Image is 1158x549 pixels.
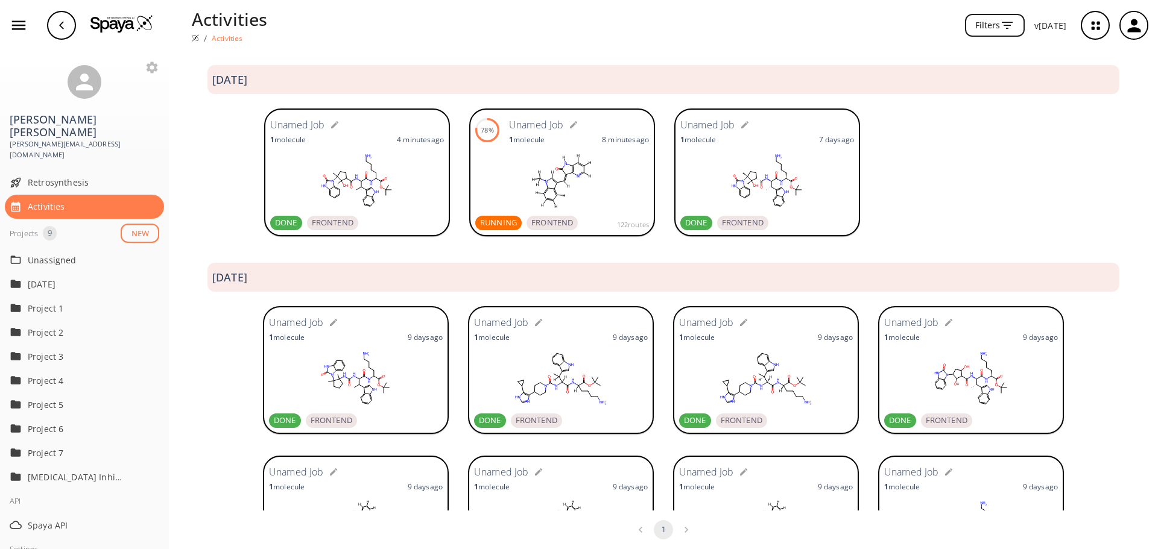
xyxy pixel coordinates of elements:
h3: [PERSON_NAME] [PERSON_NAME] [10,113,159,139]
p: 9 days ago [1023,482,1058,492]
div: [DATE] [5,272,164,296]
h6: Unamed Job [474,465,529,480]
span: FRONTEND [307,217,358,229]
h3: [DATE] [212,74,247,86]
strong: 1 [679,332,683,342]
p: 9 days ago [408,332,443,342]
span: FRONTEND [716,415,767,427]
p: molecule [680,134,716,145]
div: [MEDICAL_DATA] Inhibitors [5,465,164,489]
div: Project 3 [5,344,164,368]
strong: 1 [680,134,685,145]
p: molecule [884,482,920,492]
div: Project 1 [5,296,164,320]
p: molecule [474,482,510,492]
p: molecule [269,332,305,342]
div: 78% [481,125,493,136]
span: DONE [269,415,301,427]
div: Unassigned [5,248,164,272]
h6: Unamed Job [474,315,529,331]
svg: [H]C(CCCC[NH3+])(NC(=O)C([H])(NC(=O)N1CCC(c2nc[nH]c2C2CC2)CC1)C([H])(C)c1c[nH]c2ccccc12)C(=O)OC(C... [474,348,648,409]
span: DONE [680,217,712,229]
p: [MEDICAL_DATA] Inhibitors [28,471,124,483]
strong: 1 [474,332,478,342]
a: Unamed Job1molecule4 minutesagoDONEFRONTEND [264,108,450,239]
p: Project 6 [28,422,124,435]
p: 8 minutes ago [602,134,649,145]
h3: [DATE] [212,271,247,284]
p: molecule [884,332,920,342]
strong: 1 [269,482,273,492]
span: DONE [679,415,711,427]
h6: Unamed Job [270,118,325,133]
h6: Unamed Job [679,465,734,480]
p: Project 5 [28,398,124,411]
p: Project 1 [28,302,124,315]
span: FRONTEND [306,415,357,427]
p: 9 days ago [408,482,443,492]
div: Retrosynthesis [5,171,164,195]
nav: pagination navigation [629,520,698,539]
h6: Unamed Job [680,118,735,133]
a: Unamed Job1molecule7 daysagoDONEFRONTEND [674,108,860,239]
p: molecule [509,134,545,145]
p: 9 days ago [613,332,648,342]
p: 9 days ago [818,482,853,492]
span: FRONTEND [527,217,578,229]
span: DONE [270,217,302,229]
p: 9 days ago [1023,332,1058,342]
a: Unamed Job1molecule9 daysagoDONEFRONTEND [263,306,449,436]
span: 122 routes [617,219,649,230]
h6: Unamed Job [269,465,324,480]
svg: [H]c1c(c(c2c(c1[H])c(c(n2C([H])([H])[H])[H])/C(=C\3/c4c(c(c(c(n4)[H])[H])[H])N(C3=O)[H])/[H])[H])[H] [475,151,649,211]
p: [DATE] [28,278,124,290]
div: Project 2 [5,320,164,344]
h6: Unamed Job [884,465,939,480]
strong: 1 [269,332,273,342]
div: Project 7 [5,441,164,465]
p: molecule [679,482,715,492]
p: Activities [192,6,268,32]
h6: Unamed Job [269,315,324,331]
span: Unassigned [28,254,159,266]
p: 4 minutes ago [397,134,444,145]
div: Projects [10,226,38,240]
span: Spaya API [28,519,159,532]
span: FRONTEND [717,217,768,229]
p: molecule [679,332,715,342]
p: Project 7 [28,447,124,459]
img: Spaya logo [192,34,199,42]
h6: Unamed Job [884,315,939,331]
span: FRONTEND [921,415,972,427]
svg: OC1C(C(O)CC1N2C(=O)Nc3ccccc32)C(=O)N[C@H]([C@H](c4c[nH]c5ccccc54)C)C(=O)N[C@@H](CCCC[NH3+])C(OC(C... [884,348,1058,409]
p: Project 2 [28,326,124,339]
p: molecule [269,482,305,492]
div: Activities [5,195,164,219]
a: Unamed Job1molecule9 daysagoDONEFRONTEND [468,306,654,436]
span: [PERSON_NAME][EMAIL_ADDRESS][DOMAIN_NAME] [10,139,159,161]
span: RUNNING [475,217,522,229]
p: 9 days ago [818,332,853,342]
span: DONE [884,415,916,427]
button: Filters [965,14,1025,37]
p: Project 3 [28,350,124,363]
svg: CC(c1c[nH]c2ccccc12)C(NC(=O)NC1(C)CCCC1(C)n1c(=O)[nH]c2ccccc21)C(=O)NC(CCCC[NH3+])C(=O)OC(C)(C)C [269,348,443,409]
strong: 1 [474,482,478,492]
svg: CC(c1c[nH]c2ccccc12)C(NC(=O)C1CCC(C)(n2c(=O)[nH]c3ccccc32)C1(C)O)C(=O)NC(CCCC[NH3+])C(=O)OC(C)(C)C [270,151,444,211]
li: / [204,32,207,45]
svg: C[C@H]([C@@H](NC([C@@H]1[C@@](O)(C)[C@@]([n]2c(=O)[nH]c3c2cccc3)(C)CC1)=O)C(N[C@H](C(OC(C)(C)C)=O... [680,151,854,211]
a: Unamed Job1molecule9 daysagoDONEFRONTEND [673,306,859,436]
a: 78%Unamed Job1molecule8 minutesagoRUNNINGFRONTEND122routes [469,108,655,239]
button: NEW [121,224,159,243]
span: DONE [474,415,506,427]
p: v [DATE] [1034,19,1066,32]
p: Activities [212,33,243,43]
p: Project 4 [28,374,124,387]
p: molecule [270,134,306,145]
a: Unamed Job1molecule9 daysagoDONEFRONTEND [878,306,1064,436]
div: Spaya API [5,513,164,537]
strong: 1 [270,134,274,145]
svg: [H][C@@]([C@@](NC(N1CCC(c2nc[nH]c2C2CC2)CC1)=O)(C(N[C@](C(OC(C)(C)C)=O)(CCCC[NH3+])[H])=O)[H])(c1... [679,348,853,409]
strong: 1 [509,134,513,145]
h6: Unamed Job [679,315,734,331]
